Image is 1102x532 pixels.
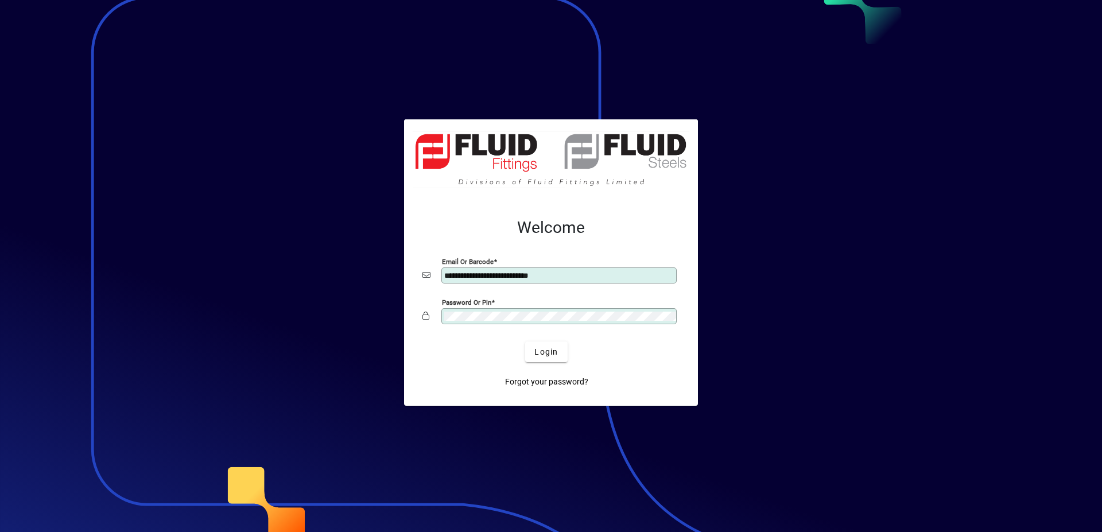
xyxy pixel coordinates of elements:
a: Forgot your password? [500,371,593,392]
h2: Welcome [422,218,680,238]
mat-label: Password or Pin [442,298,491,306]
span: Forgot your password? [505,376,588,388]
button: Login [525,341,567,362]
mat-label: Email or Barcode [442,258,494,266]
span: Login [534,346,558,358]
